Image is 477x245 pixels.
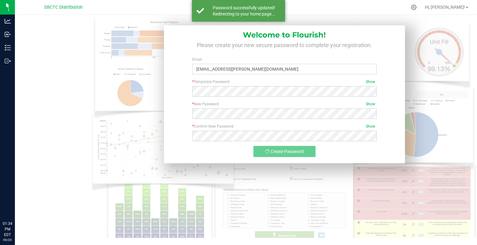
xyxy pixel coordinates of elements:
[207,5,280,17] div: Password successfully updated! Redirecting to your home page...
[3,221,12,238] p: 01:34 PM EDT
[192,101,377,107] label: New Password
[425,5,465,10] span: Hi, [PERSON_NAME]!
[366,101,375,107] span: Show
[3,238,12,242] p: 09/25
[192,57,377,62] label: Email
[5,45,11,51] inline-svg: Inventory
[5,58,11,64] inline-svg: Outbound
[410,4,418,10] div: Manage settings
[366,124,375,129] span: Show
[253,146,316,157] button: Create Password
[44,5,83,10] span: SBCTC Distribution
[270,149,304,154] span: Create Password
[192,124,377,129] label: Confirm New Password
[197,42,372,48] span: Please create your new secure password to complete your registration.
[5,31,11,37] inline-svg: Inbound
[366,79,375,85] span: Show
[173,25,396,39] h1: Welcome to Flourish!
[192,79,377,85] label: Temporary Password
[5,18,11,24] inline-svg: Analytics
